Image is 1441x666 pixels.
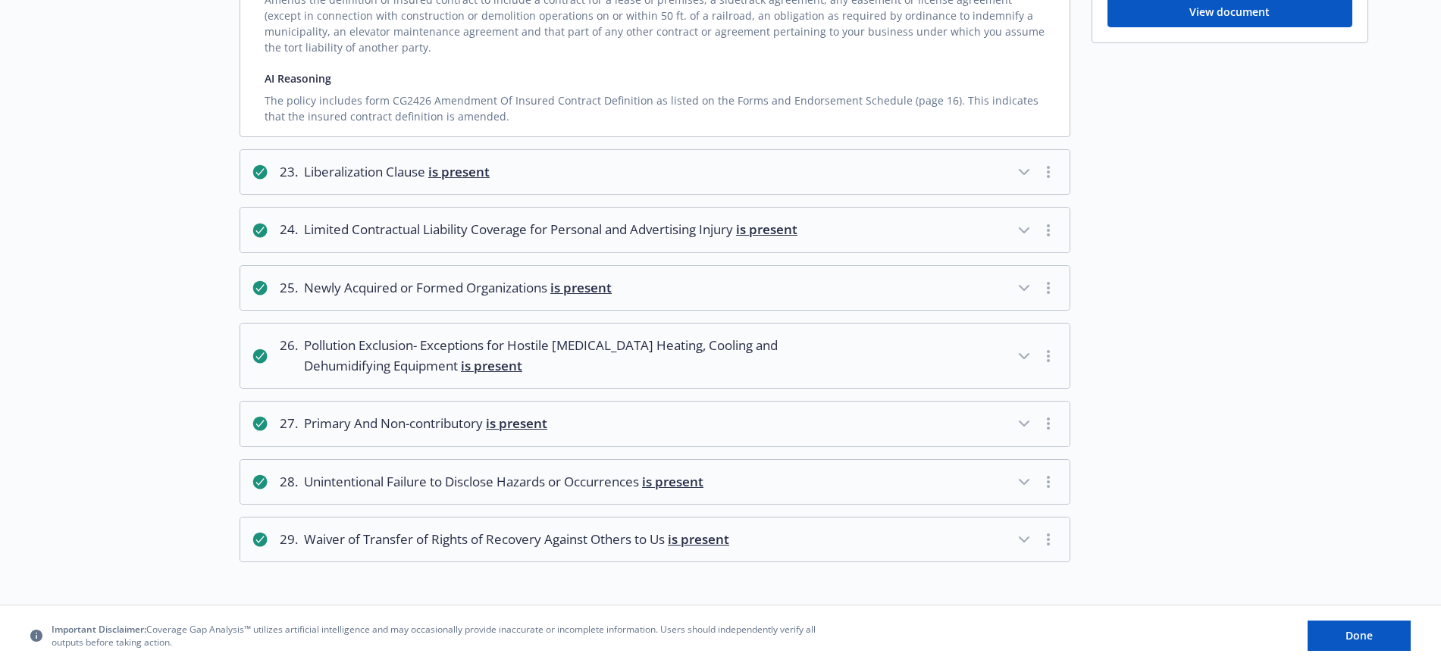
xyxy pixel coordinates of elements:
[240,460,1070,504] button: 28.Unintentional Failure to Disclose Hazards or Occurrences is present
[265,70,1045,86] div: AI Reasoning
[304,414,547,433] span: Primary And Non-contributory
[240,266,1070,310] button: 25.Newly Acquired or Formed Organizations is present
[265,86,1045,124] div: The policy includes form CG2426 Amendment Of Insured Contract Definition as listed on the Forms a...
[1308,621,1411,651] button: Done
[280,472,298,492] div: 28 .
[304,336,856,376] span: Pollution Exclusion- Exceptions for Hostile [MEDICAL_DATA] Heating, Cooling and Dehumidifying Equ...
[1345,628,1373,643] span: Done
[486,414,547,432] span: is present
[304,472,703,492] span: Unintentional Failure to Disclose Hazards or Occurrences
[240,324,1070,388] button: 26.Pollution Exclusion- Exceptions for Hostile [MEDICAL_DATA] Heating, Cooling and Dehumidifying ...
[280,220,298,239] div: 24 .
[240,402,1070,446] button: 27.Primary And Non-contributory is present
[280,530,298,549] div: 29 .
[304,278,612,298] span: Newly Acquired or Formed Organizations
[304,530,729,549] span: Waiver of Transfer of Rights of Recovery Against Others to Us
[304,220,797,239] span: Limited Contractual Liability Coverage for Personal and Advertising Injury
[280,162,298,182] div: 23 .
[240,150,1070,194] button: 23.Liberalization Clause is present
[668,530,729,548] span: is present
[240,517,1070,561] button: 29.Waiver of Transfer of Rights of Recovery Against Others to Us is present
[428,163,490,180] span: is present
[52,623,146,636] span: Important Disclaimer:
[52,623,825,649] span: Coverage Gap Analysis™ utilizes artificial intelligence and may occasionally provide inaccurate o...
[642,473,703,490] span: is present
[280,336,298,376] div: 26 .
[550,279,612,296] span: is present
[280,278,298,298] div: 25 .
[304,162,490,182] span: Liberalization Clause
[461,357,522,374] span: is present
[280,414,298,433] div: 27 .
[240,208,1070,252] button: 24.Limited Contractual Liability Coverage for Personal and Advertising Injury is present
[736,220,797,238] span: is present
